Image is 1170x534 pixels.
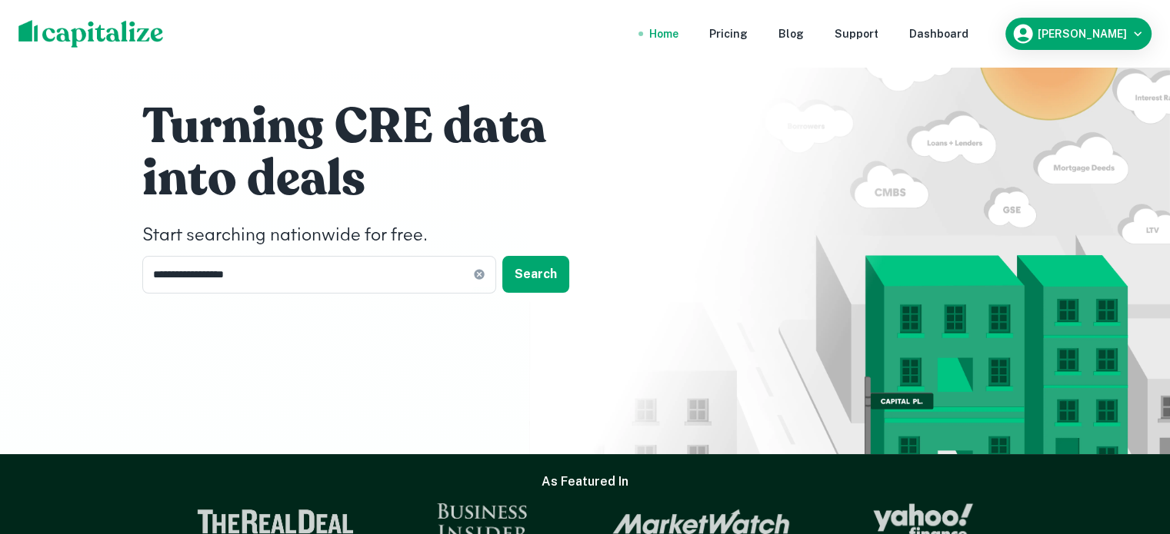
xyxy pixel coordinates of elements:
[142,148,604,210] h1: into deals
[1093,411,1170,485] iframe: Chat Widget
[197,509,354,534] img: The Real Deal
[142,96,604,158] h1: Turning CRE data
[1038,28,1127,39] h6: [PERSON_NAME]
[835,25,878,42] a: Support
[1005,18,1152,50] button: [PERSON_NAME]
[909,25,968,42] a: Dashboard
[142,222,604,250] h4: Start searching nationwide for free.
[502,256,569,293] button: Search
[709,25,748,42] a: Pricing
[778,25,804,42] a: Blog
[649,25,678,42] a: Home
[542,473,628,491] h6: As Featured In
[18,20,164,48] img: capitalize-logo.png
